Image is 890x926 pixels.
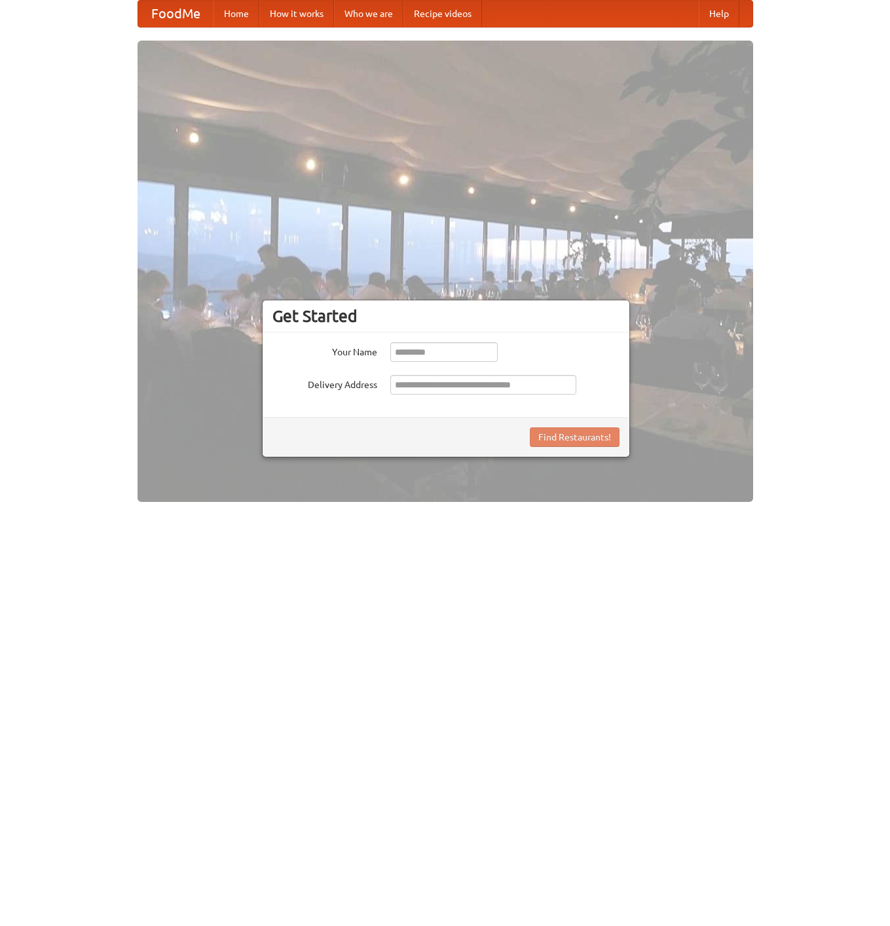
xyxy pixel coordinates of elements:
[403,1,482,27] a: Recipe videos
[272,306,620,326] h3: Get Started
[530,427,620,447] button: Find Restaurants!
[259,1,334,27] a: How it works
[138,1,213,27] a: FoodMe
[272,342,377,359] label: Your Name
[334,1,403,27] a: Who we are
[699,1,739,27] a: Help
[272,375,377,391] label: Delivery Address
[213,1,259,27] a: Home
